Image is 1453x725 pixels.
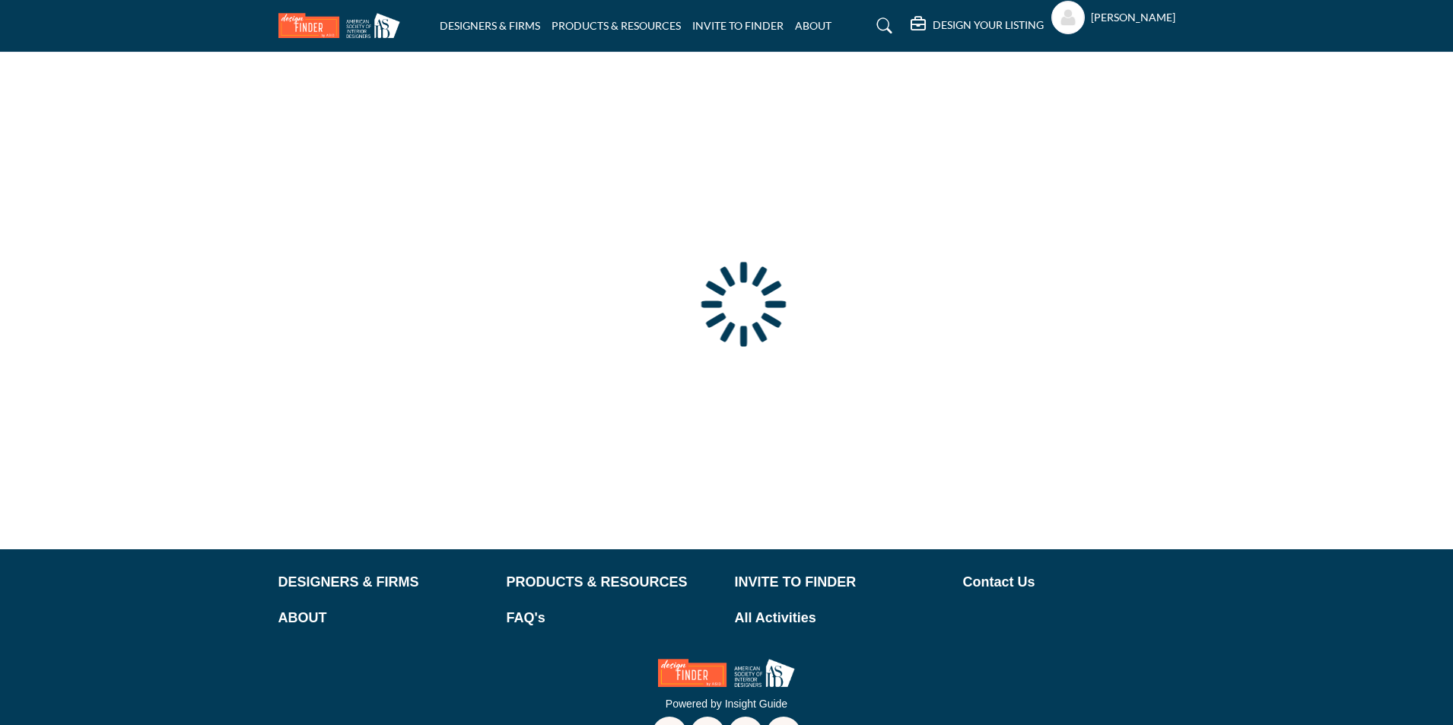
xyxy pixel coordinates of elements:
[552,19,681,32] a: PRODUCTS & RESOURCES
[278,13,408,38] img: Site Logo
[692,19,784,32] a: INVITE TO FINDER
[507,572,719,593] a: PRODUCTS & RESOURCES
[507,608,719,628] a: FAQ's
[278,608,491,628] a: ABOUT
[735,608,947,628] a: All Activities
[911,17,1044,35] div: DESIGN YOUR LISTING
[1091,10,1175,25] h5: [PERSON_NAME]
[933,18,1044,32] h5: DESIGN YOUR LISTING
[1051,1,1085,34] button: Show hide supplier dropdown
[666,698,787,710] a: Powered by Insight Guide
[963,572,1175,593] a: Contact Us
[862,14,902,38] a: Search
[278,572,491,593] a: DESIGNERS & FIRMS
[735,572,947,593] a: INVITE TO FINDER
[658,659,795,687] img: No Site Logo
[440,19,540,32] a: DESIGNERS & FIRMS
[795,19,831,32] a: ABOUT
